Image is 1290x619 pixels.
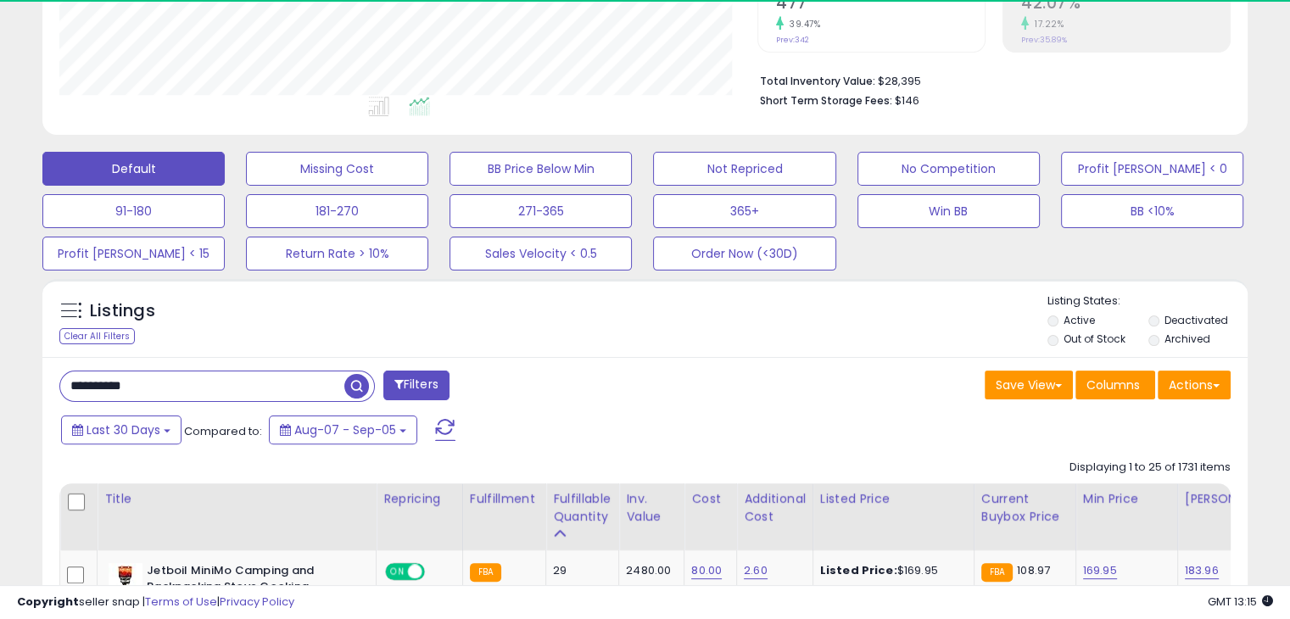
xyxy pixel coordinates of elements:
button: Win BB [857,194,1040,228]
button: Aug-07 - Sep-05 [269,415,417,444]
button: 181-270 [246,194,428,228]
label: Archived [1164,332,1209,346]
label: Deactivated [1164,313,1227,327]
div: 29 [553,563,606,578]
small: FBA [470,563,501,582]
span: Aug-07 - Sep-05 [294,421,396,438]
button: 91-180 [42,194,225,228]
span: 2025-10-6 13:15 GMT [1208,594,1273,610]
span: ON [387,565,408,579]
div: Title [104,490,369,508]
button: Profit [PERSON_NAME] < 15 [42,237,225,270]
div: 2480.00 [626,563,671,578]
button: Sales Velocity < 0.5 [450,237,632,270]
a: 2.60 [744,562,768,579]
div: Min Price [1083,490,1170,508]
div: Inv. value [626,490,677,526]
span: Compared to: [184,423,262,439]
button: No Competition [857,152,1040,186]
button: BB Price Below Min [450,152,632,186]
small: 17.22% [1029,18,1064,31]
b: Short Term Storage Fees: [760,93,892,108]
img: 41jJ2jz4muL._SL40_.jpg [109,563,142,597]
h5: Listings [90,299,155,323]
button: Columns [1075,371,1155,399]
div: Listed Price [820,490,967,508]
span: 108.97 [1017,562,1050,578]
label: Out of Stock [1064,332,1125,346]
button: Default [42,152,225,186]
span: Columns [1086,376,1140,393]
div: Repricing [383,490,455,508]
small: Prev: 342 [776,35,809,45]
button: Actions [1158,371,1231,399]
small: FBA [981,563,1013,582]
button: 365+ [653,194,835,228]
small: Prev: 35.89% [1021,35,1067,45]
a: 169.95 [1083,562,1117,579]
div: seller snap | | [17,594,294,611]
div: $169.95 [820,563,961,578]
p: Listing States: [1047,293,1248,309]
button: Profit [PERSON_NAME] < 0 [1061,152,1243,186]
div: Displaying 1 to 25 of 1731 items [1069,460,1231,476]
button: Not Repriced [653,152,835,186]
div: Current Buybox Price [981,490,1069,526]
div: Fulfillable Quantity [553,490,611,526]
label: Active [1064,313,1095,327]
a: 183.96 [1185,562,1219,579]
button: Save View [985,371,1073,399]
div: Fulfillment [470,490,539,508]
button: Filters [383,371,450,400]
button: 271-365 [450,194,632,228]
a: Terms of Use [145,594,217,610]
div: Cost [691,490,729,508]
b: Total Inventory Value: [760,74,875,88]
button: BB <10% [1061,194,1243,228]
b: Listed Price: [820,562,897,578]
button: Return Rate > 10% [246,237,428,270]
span: $146 [895,92,919,109]
span: Last 30 Days [87,421,160,438]
a: 80.00 [691,562,722,579]
button: Missing Cost [246,152,428,186]
li: $28,395 [760,70,1218,90]
strong: Copyright [17,594,79,610]
div: Additional Cost [744,490,806,526]
button: Last 30 Days [61,415,181,444]
button: Order Now (<30D) [653,237,835,270]
a: Privacy Policy [220,594,294,610]
div: [PERSON_NAME] [1185,490,1286,508]
div: Clear All Filters [59,328,135,344]
small: 39.47% [784,18,820,31]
